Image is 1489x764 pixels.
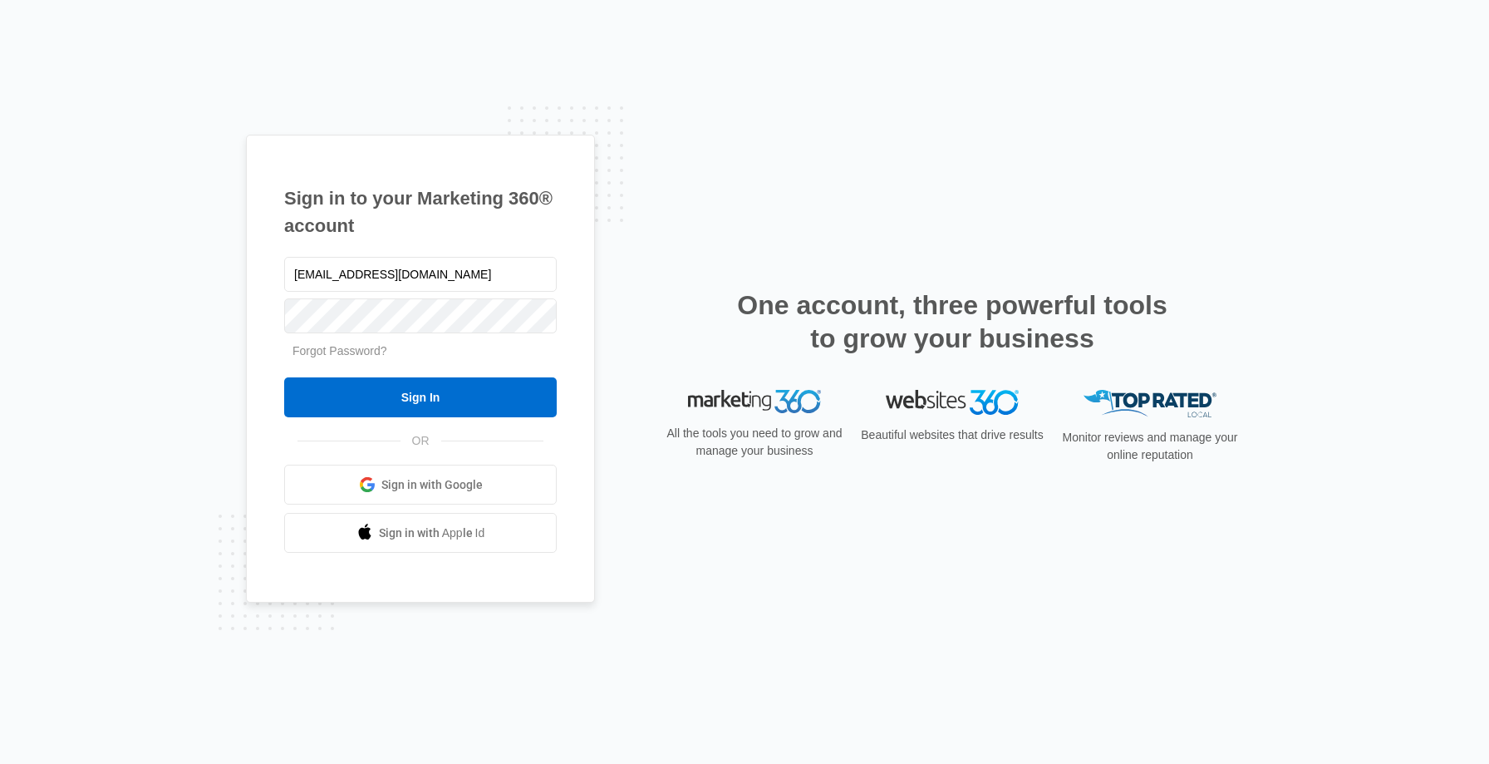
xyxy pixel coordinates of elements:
[292,344,387,357] a: Forgot Password?
[381,476,483,494] span: Sign in with Google
[284,257,557,292] input: Email
[284,185,557,239] h1: Sign in to your Marketing 360® account
[284,465,557,505] a: Sign in with Google
[661,425,848,460] p: All the tools you need to grow and manage your business
[732,288,1172,355] h2: One account, three powerful tools to grow your business
[688,390,821,413] img: Marketing 360
[859,426,1045,444] p: Beautiful websites that drive results
[284,513,557,553] a: Sign in with Apple Id
[401,432,441,450] span: OR
[284,377,557,417] input: Sign In
[379,525,485,542] span: Sign in with Apple Id
[1057,429,1243,464] p: Monitor reviews and manage your online reputation
[1084,390,1216,417] img: Top Rated Local
[886,390,1019,414] img: Websites 360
